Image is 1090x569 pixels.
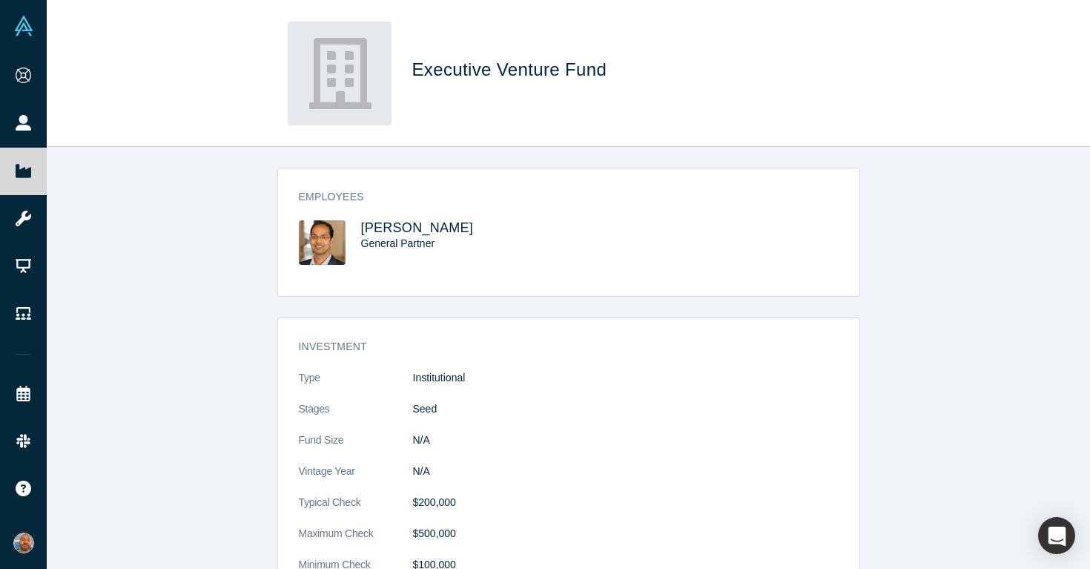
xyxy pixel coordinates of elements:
dd: $200,000 [413,495,839,510]
dd: Institutional [413,370,839,386]
dd: $500,000 [413,526,839,542]
dt: Type [299,370,413,401]
dd: Seed [413,401,839,417]
img: Aarlo Stone Fish's Account [13,533,34,553]
img: Executive Venture Fund's Logo [288,22,392,125]
h3: Employees [299,189,818,205]
span: General Partner [361,237,435,249]
dt: Typical Check [299,495,413,526]
span: Executive Venture Fund [412,59,612,79]
a: [PERSON_NAME] [361,220,474,235]
img: Alchemist Vault Logo [13,16,34,36]
dd: N/A [413,432,839,448]
dt: Fund Size [299,432,413,464]
h3: Investment [299,339,818,355]
dt: Vintage Year [299,464,413,495]
dt: Stages [299,401,413,432]
dd: N/A [413,464,839,479]
img: Ankur Agarwal's Profile Image [299,220,346,265]
dt: Maximum Check [299,526,413,557]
